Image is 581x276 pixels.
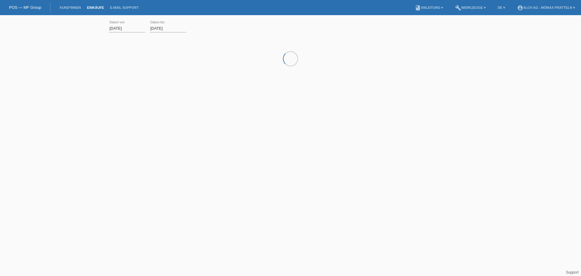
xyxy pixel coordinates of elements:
[495,6,508,9] a: DE ▾
[452,6,489,9] a: buildWerkzeuge ▾
[455,5,461,11] i: build
[9,5,41,10] a: POS — MF Group
[57,6,84,9] a: Kund*innen
[412,6,446,9] a: bookAnleitung ▾
[514,6,578,9] a: account_circleXLCH AG - Mömax Pratteln ▾
[566,270,579,274] a: Support
[517,5,523,11] i: account_circle
[107,6,142,9] a: E-Mail Support
[84,6,107,9] a: Einkäufe
[415,5,421,11] i: book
